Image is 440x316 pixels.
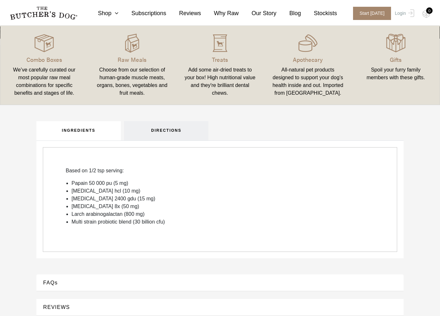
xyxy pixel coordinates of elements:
[239,9,276,18] a: Our Story
[353,7,391,20] span: Start [DATE]
[272,66,344,97] div: All-natural pet products designed to support your dog’s health inside and out. Imported from [GEO...
[124,121,208,140] a: DIRECTIONS
[72,210,381,218] li: Larch arabinogalactan (800 mg)
[119,9,166,18] a: Subscriptions
[85,9,119,18] a: Shop
[96,55,168,64] p: Raw Meals
[352,32,440,98] a: Gifts Spoil your furry family members with these gifts.
[72,203,381,210] li: [MEDICAL_DATA] 8x (50 mg)
[184,66,256,97] div: Add some air-dried treats to your box! High nutritional value and they're brilliant dental chews.
[176,32,264,98] a: Treats Add some air-dried treats to your box! High nutritional value and they're brilliant dental...
[8,55,81,64] p: Combo Boxes
[201,9,239,18] a: Why Raw
[88,32,176,98] a: Raw Meals Choose from our selection of human-grade muscle meats, organs, bones, vegetables and fr...
[276,9,301,18] a: Blog
[393,7,414,20] a: Login
[301,9,337,18] a: Stockists
[72,218,381,226] li: Multi strain probiotic blend (30 billion cfu)
[264,32,352,98] a: Apothecary All-natural pet products designed to support your dog’s health inside and out. Importe...
[272,55,344,64] p: Apothecary
[66,167,381,175] p: Based on 1/2 tsp serving:
[422,10,430,18] img: TBD_Cart-Empty.png
[72,195,381,203] li: [MEDICAL_DATA] 2400 gdu (15 mg)
[8,66,81,97] div: We’ve carefully curated our most popular raw meal combinations for specific benefits and stages o...
[72,187,381,195] li: [MEDICAL_DATA] hcl (10 mg)
[72,179,381,187] li: Papain 50 000 pu (5 mg)
[96,66,168,97] div: Choose from our selection of human-grade muscle meats, organs, bones, vegetables and fruit meals.
[43,303,397,311] button: REVIEWS
[43,278,397,287] button: FAQs
[359,55,432,64] p: Gifts
[36,121,121,140] a: INGREDIENTS
[166,9,201,18] a: Reviews
[359,66,432,81] div: Spoil your furry family members with these gifts.
[347,7,393,20] a: Start [DATE]
[426,7,433,14] div: 0
[184,55,256,64] p: Treats
[0,32,88,98] a: Combo Boxes We’ve carefully curated our most popular raw meal combinations for specific benefits ...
